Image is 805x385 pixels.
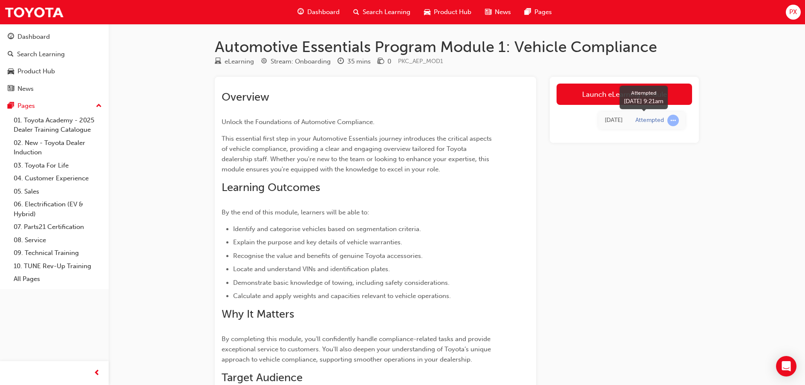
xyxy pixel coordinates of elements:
[215,58,221,66] span: learningResourceType_ELEARNING-icon
[10,246,105,260] a: 09. Technical Training
[17,49,65,59] div: Search Learning
[387,57,391,67] div: 0
[233,279,450,287] span: Demonstrate basic knowledge of towing, including safety considerations.
[338,58,344,66] span: clock-icon
[233,238,402,246] span: Explain the purpose and key details of vehicle warranties.
[8,51,14,58] span: search-icon
[222,371,303,384] span: Target Audience
[10,136,105,159] a: 02. New - Toyota Dealer Induction
[417,3,478,21] a: car-iconProduct Hub
[3,64,105,79] a: Product Hub
[233,252,423,260] span: Recognise the value and benefits of genuine Toyota accessories.
[222,181,320,194] span: Learning Outcomes
[222,307,294,321] span: Why It Matters
[233,292,451,300] span: Calculate and apply weights and capacities relevant to vehicle operations.
[3,29,105,45] a: Dashboard
[225,57,254,67] div: eLearning
[624,89,664,97] div: Attempted
[378,58,384,66] span: money-icon
[17,32,50,42] div: Dashboard
[96,101,102,112] span: up-icon
[353,7,359,17] span: search-icon
[291,3,346,21] a: guage-iconDashboard
[271,57,331,67] div: Stream: Onboarding
[10,220,105,234] a: 07. Parts21 Certification
[485,7,491,17] span: news-icon
[10,260,105,273] a: 10. TUNE Rev-Up Training
[297,7,304,17] span: guage-icon
[4,3,64,22] img: Trak
[17,101,35,111] div: Pages
[10,185,105,198] a: 05. Sales
[434,7,471,17] span: Product Hub
[94,368,100,379] span: prev-icon
[233,225,421,233] span: Identify and categorise vehicles based on segmentation criteria.
[557,84,692,105] a: Launch eLearning module
[215,38,699,56] h1: Automotive Essentials Program Module 1: Vehicle Compliance
[261,58,267,66] span: target-icon
[534,7,552,17] span: Pages
[222,208,369,216] span: By the end of this module, learners will be able to:
[3,98,105,114] button: Pages
[347,57,371,67] div: 35 mins
[424,7,430,17] span: car-icon
[307,7,340,17] span: Dashboard
[8,85,14,93] span: news-icon
[605,116,623,125] div: Sat Aug 16 2025 09:21:35 GMT+1000 (Australian Eastern Standard Time)
[3,46,105,62] a: Search Learning
[338,56,371,67] div: Duration
[10,172,105,185] a: 04. Customer Experience
[8,102,14,110] span: pages-icon
[10,114,105,136] a: 01. Toyota Academy - 2025 Dealer Training Catalogue
[222,335,493,363] span: By completing this module, you'll confidently handle compliance-related tasks and provide excepti...
[495,7,511,17] span: News
[17,67,55,76] div: Product Hub
[222,118,375,126] span: Unlock the Foundations of Automotive Compliance.
[3,81,105,97] a: News
[10,198,105,220] a: 06. Electrification (EV & Hybrid)
[789,7,797,17] span: PX
[233,265,390,273] span: Locate and understand VINs and identification plates.
[17,84,34,94] div: News
[8,68,14,75] span: car-icon
[518,3,559,21] a: pages-iconPages
[398,58,443,65] span: Learning resource code
[8,33,14,41] span: guage-icon
[222,90,269,104] span: Overview
[525,7,531,17] span: pages-icon
[10,272,105,286] a: All Pages
[3,27,105,98] button: DashboardSearch LearningProduct HubNews
[624,97,664,106] div: [DATE] 9:21am
[346,3,417,21] a: search-iconSearch Learning
[635,116,664,124] div: Attempted
[667,115,679,126] span: learningRecordVerb_ATTEMPT-icon
[776,356,796,376] div: Open Intercom Messenger
[215,56,254,67] div: Type
[10,159,105,172] a: 03. Toyota For Life
[478,3,518,21] a: news-iconNews
[10,234,105,247] a: 08. Service
[786,5,801,20] button: PX
[222,135,493,173] span: This essential first step in your Automotive Essentials journey introduces the critical aspects o...
[261,56,331,67] div: Stream
[378,56,391,67] div: Price
[363,7,410,17] span: Search Learning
